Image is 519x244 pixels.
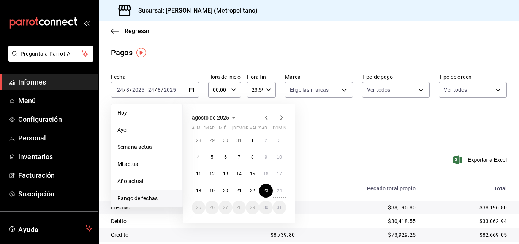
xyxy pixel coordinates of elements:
[236,205,241,210] font: 28
[138,7,258,14] font: Sucursal: [PERSON_NAME] (Metropolitano)
[209,138,214,143] abbr: 29 de julio de 2025
[263,171,268,177] font: 16
[211,155,214,160] abbr: 5 de agosto de 2025
[250,188,255,193] abbr: 22 de agosto de 2025
[232,126,277,131] font: [DEMOGRAPHIC_DATA]
[219,134,232,147] button: 30 de julio de 2025
[388,204,416,211] font: $38,196.80
[246,126,267,131] font: rivalizar
[196,205,201,210] abbr: 25 de agosto de 2025
[263,188,268,193] abbr: 23 de agosto de 2025
[219,201,232,214] button: 27 de agosto de 2025
[263,205,268,210] abbr: 30 de agosto de 2025
[196,138,201,143] font: 28
[246,126,267,134] abbr: viernes
[251,155,254,160] font: 8
[192,115,229,121] font: agosto de 2025
[117,87,123,93] input: --
[259,150,272,164] button: 9 de agosto de 2025
[209,205,214,210] abbr: 26 de agosto de 2025
[84,20,90,26] button: abrir_cajón_menú
[192,126,214,134] abbr: lunes
[246,150,259,164] button: 8 de agosto de 2025
[259,184,272,198] button: 23 de agosto de 2025
[209,171,214,177] abbr: 12 de agosto de 2025
[388,218,416,224] font: $30,418.55
[232,150,245,164] button: 7 de agosto de 2025
[123,87,126,93] font: /
[117,195,158,201] font: Rango de fechas
[8,46,93,62] button: Pregunta a Parrot AI
[192,201,205,214] button: 25 de agosto de 2025
[192,134,205,147] button: 28 de julio de 2025
[125,27,150,35] font: Regresar
[223,138,228,143] font: 30
[246,201,259,214] button: 29 de agosto de 2025
[219,126,226,131] font: mié
[208,74,241,80] font: Hora de inicio
[250,171,255,177] font: 15
[236,138,241,143] font: 31
[205,167,218,181] button: 12 de agosto de 2025
[232,201,245,214] button: 28 de agosto de 2025
[247,74,266,80] font: Hora fin
[264,138,267,143] abbr: 2 de agosto de 2025
[219,167,232,181] button: 13 de agosto de 2025
[232,184,245,198] button: 21 de agosto de 2025
[223,171,228,177] abbr: 13 de agosto de 2025
[388,232,416,238] font: $73,929.25
[163,87,176,93] input: ----
[273,167,286,181] button: 17 de agosto de 2025
[468,157,507,163] font: Exportar a Excel
[197,155,200,160] abbr: 4 de agosto de 2025
[205,126,214,134] abbr: martes
[271,218,295,224] font: $2,644.39
[273,201,286,214] button: 31 de agosto de 2025
[196,188,201,193] abbr: 18 de agosto de 2025
[205,201,218,214] button: 26 de agosto de 2025
[146,87,147,93] font: -
[251,138,254,143] font: 1
[444,87,467,93] font: Ver todos
[111,48,133,57] font: Pagos
[161,87,163,93] font: /
[18,134,46,142] font: Personal
[278,138,281,143] font: 3
[196,205,201,210] font: 25
[278,138,281,143] abbr: 3 de agosto de 2025
[205,150,218,164] button: 5 de agosto de 2025
[155,87,157,93] font: /
[251,138,254,143] abbr: 1 de agosto de 2025
[479,218,507,224] font: $33,062.94
[18,97,36,105] font: Menú
[219,184,232,198] button: 20 de agosto de 2025
[117,127,128,133] font: Ayer
[277,188,282,193] font: 24
[223,138,228,143] abbr: 30 de julio de 2025
[18,115,62,123] font: Configuración
[209,138,214,143] font: 29
[250,171,255,177] abbr: 15 de agosto de 2025
[196,171,201,177] abbr: 11 de agosto de 2025
[273,150,286,164] button: 10 de agosto de 2025
[236,138,241,143] abbr: 31 de julio de 2025
[136,48,146,57] img: Marcador de información sobre herramientas
[273,134,286,147] button: 3 de agosto de 2025
[126,87,130,93] input: --
[232,126,277,134] abbr: jueves
[232,134,245,147] button: 31 de julio de 2025
[250,205,255,210] font: 29
[205,126,214,131] font: mar
[236,205,241,210] abbr: 28 de agosto de 2025
[192,150,205,164] button: 4 de agosto de 2025
[277,155,282,160] font: 10
[111,74,126,80] font: Fecha
[18,171,55,179] font: Facturación
[246,167,259,181] button: 15 de agosto de 2025
[224,155,227,160] font: 6
[18,153,53,161] font: Inventarios
[246,134,259,147] button: 1 de agosto de 2025
[111,232,128,238] font: Crédito
[263,171,268,177] abbr: 16 de agosto de 2025
[238,155,241,160] font: 7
